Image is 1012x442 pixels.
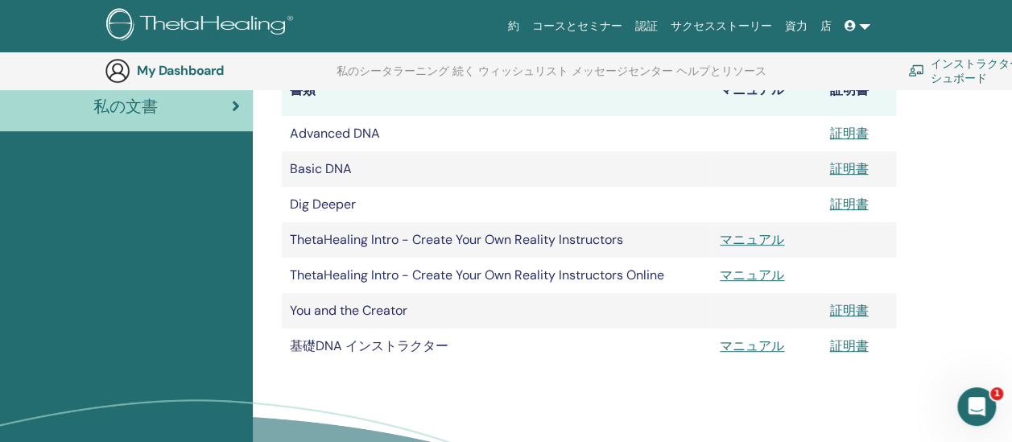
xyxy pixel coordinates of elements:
a: サクセスストーリー [664,11,779,41]
a: 私のシータラーニング [337,64,449,90]
a: マニュアル [720,231,784,248]
a: ウィッシュリスト [478,64,568,90]
h3: My Dashboard [137,63,298,78]
td: You and the Creator [282,293,712,328]
td: Dig Deeper [282,187,712,222]
th: マニュアル [712,64,821,116]
a: コースとセミナー [526,11,629,41]
a: 証明書 [829,160,868,177]
a: 証明書 [829,337,868,354]
a: マニュアル [720,337,784,354]
a: 続く [452,64,475,90]
a: 約 [502,11,526,41]
td: ThetaHealing Intro - Create Your Own Reality Instructors [282,222,712,258]
span: 1 [990,387,1003,400]
a: 店 [814,11,838,41]
img: generic-user-icon.jpg [105,58,130,84]
a: 資力 [779,11,814,41]
a: 証明書 [829,196,868,213]
a: 証明書 [829,302,868,319]
td: 基礎DNA インストラクター [282,328,712,364]
th: 証明書 [821,64,896,116]
img: chalkboard-teacher.svg [908,64,924,76]
span: 私の文書 [93,94,158,118]
a: ヘルプとリソース [676,64,766,90]
a: メッセージセンター [572,64,673,90]
td: Basic DNA [282,151,712,187]
a: 証明書 [829,125,868,142]
td: Advanced DNA [282,116,712,151]
iframe: Intercom live chat [957,387,996,426]
a: マニュアル [720,266,784,283]
td: ThetaHealing Intro - Create Your Own Reality Instructors Online [282,258,712,293]
img: logo.png [106,8,299,44]
a: 認証 [629,11,664,41]
th: 書類 [282,64,712,116]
